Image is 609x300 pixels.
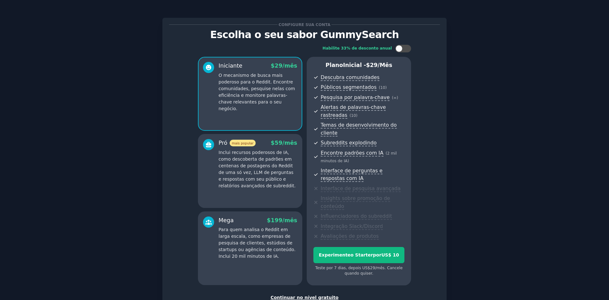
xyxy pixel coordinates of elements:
font: Escolha o seu sabor GummySearch [210,29,399,40]
font: o Starter [350,252,373,257]
font: Iniciante [219,63,242,69]
font: O mecanismo de busca mais poderoso para o Reddit. Encontre comunidades, pesquise nelas com eficiê... [219,73,295,111]
font: 29 [275,63,282,69]
font: ) [348,159,349,163]
font: Insights sobre promoção de conteúdo [321,195,390,209]
font: US$ 10 [381,252,399,257]
font: Integração Slack/Discord [321,223,383,229]
font: /mês [282,217,297,223]
font: Habilite 33% de desconto anual [323,46,392,50]
font: ( [379,85,380,90]
font: 10 [380,85,385,90]
font: ) [356,113,357,118]
font: ( [386,151,387,156]
font: Pesquisa por palavra-chave [321,94,390,100]
font: Inicial - [343,62,366,68]
font: ) [396,96,398,100]
font: Configure sua conta [278,23,330,27]
font: Pró [219,140,227,146]
font: Mega [219,217,234,223]
button: Experimenteo StarterporUS$ 10 [313,247,404,263]
font: , depois US$ [346,266,370,270]
font: Inclui recursos poderosos de IA, como descoberta de padrões em centenas de postagens do Reddit de... [219,150,296,188]
font: ( [350,113,351,118]
font: ∞ [393,96,396,100]
font: 29 [370,62,377,68]
font: Públicos segmentados [321,84,377,90]
font: Temas de desenvolvimento do cliente [321,122,397,136]
font: Continuar no nível gratuito [271,295,338,300]
font: ) [385,85,387,90]
font: Avaliações de produtos [321,233,379,239]
font: $ [271,63,275,69]
font: 199 [271,217,283,223]
font: Plano [325,62,343,68]
font: ( [392,96,393,100]
font: 2 mil minutos de IA [321,151,397,163]
font: Interface de pesquisa avançada [321,185,401,191]
font: $ [366,62,370,68]
font: $ [271,140,275,146]
font: /mês [282,63,297,69]
font: mais popular [232,141,253,145]
font: Para quem analisa o Reddit em larga escala, como empresas de pesquisa de clientes, estúdios de st... [219,227,296,259]
font: Experimente [319,252,350,257]
font: Influenciadores do subreddit [321,213,392,219]
font: /mês [282,140,297,146]
font: Teste por 7 dias [315,266,346,270]
font: Subreddits explodindo [321,140,377,146]
font: /mês [375,266,384,270]
font: por [373,252,382,257]
font: 10 [351,113,356,118]
font: Descubra comunidades [321,74,379,80]
font: Encontre padrões com IA [321,150,383,156]
font: 59 [275,140,282,146]
font: /mês [378,62,392,68]
font: Interface de perguntas e respostas com IA [321,168,383,182]
font: 29 [370,266,375,270]
font: $ [267,217,271,223]
font: Alertas de palavras-chave rastreadas [321,104,386,118]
